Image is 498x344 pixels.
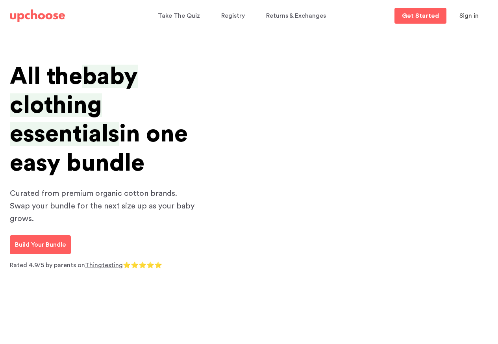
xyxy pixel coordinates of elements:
[10,65,82,88] span: All the
[450,8,489,24] button: Sign in
[15,240,66,249] p: Build Your Bundle
[10,187,199,225] p: Curated from premium organic cotton brands. Swap your bundle for the next size up as your baby gr...
[85,262,123,268] a: Thingtesting
[10,9,65,22] img: UpChoose
[10,65,138,146] span: baby clothing essentials
[10,235,71,254] a: Build Your Bundle
[221,13,245,19] span: Registry
[10,122,188,175] span: in one easy bundle
[402,13,439,19] p: Get Started
[123,262,162,268] span: ⭐⭐⭐⭐⭐
[266,8,328,24] a: Returns & Exchanges
[10,262,85,268] span: Rated 4.9/5 by parents on
[221,8,247,24] a: Registry
[158,13,200,19] span: Take The Quiz
[266,13,326,19] span: Returns & Exchanges
[459,13,479,19] span: Sign in
[394,8,446,24] a: Get Started
[10,8,65,24] a: UpChoose
[158,8,202,24] a: Take The Quiz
